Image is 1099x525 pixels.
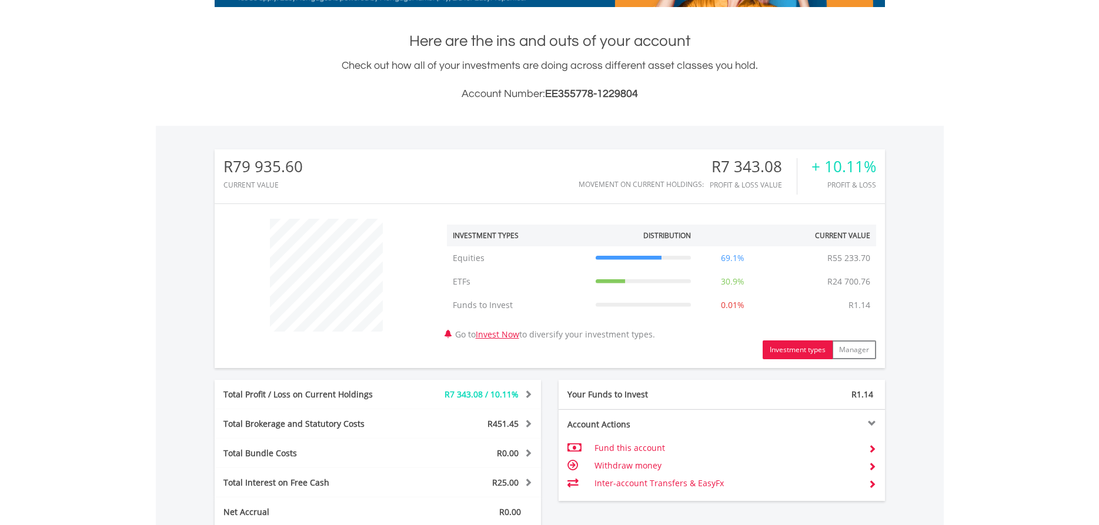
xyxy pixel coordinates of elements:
[594,457,859,474] td: Withdraw money
[447,270,590,293] td: ETFs
[215,418,405,430] div: Total Brokerage and Statutory Costs
[559,389,722,400] div: Your Funds to Invest
[811,181,876,189] div: Profit & Loss
[476,329,519,340] a: Invest Now
[559,419,722,430] div: Account Actions
[447,293,590,317] td: Funds to Invest
[447,225,590,246] th: Investment Types
[215,86,885,102] h3: Account Number:
[843,293,876,317] td: R1.14
[215,447,405,459] div: Total Bundle Costs
[215,58,885,102] div: Check out how all of your investments are doing across different asset classes you hold.
[763,340,833,359] button: Investment types
[821,270,876,293] td: R24 700.76
[215,389,405,400] div: Total Profit / Loss on Current Holdings
[445,389,519,400] span: R7 343.08 / 10.11%
[487,418,519,429] span: R451.45
[499,506,521,517] span: R0.00
[832,340,876,359] button: Manager
[223,181,303,189] div: CURRENT VALUE
[215,477,405,489] div: Total Interest on Free Cash
[594,439,859,457] td: Fund this account
[579,180,704,188] div: Movement on Current Holdings:
[447,246,590,270] td: Equities
[215,31,885,52] h1: Here are the ins and outs of your account
[215,506,405,518] div: Net Accrual
[851,389,873,400] span: R1.14
[545,88,638,99] span: EE355778-1229804
[594,474,859,492] td: Inter-account Transfers & EasyFx
[438,213,885,359] div: Go to to diversify your investment types.
[697,246,769,270] td: 69.1%
[821,246,876,270] td: R55 233.70
[697,293,769,317] td: 0.01%
[769,225,876,246] th: Current Value
[497,447,519,459] span: R0.00
[643,230,691,240] div: Distribution
[710,158,797,175] div: R7 343.08
[697,270,769,293] td: 30.9%
[492,477,519,488] span: R25.00
[223,158,303,175] div: R79 935.60
[710,181,797,189] div: Profit & Loss Value
[811,158,876,175] div: + 10.11%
